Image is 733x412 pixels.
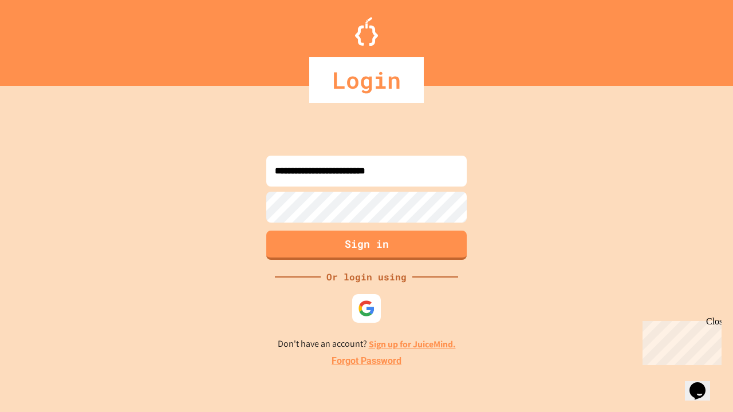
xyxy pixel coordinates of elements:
button: Sign in [266,231,467,260]
p: Don't have an account? [278,337,456,351]
a: Forgot Password [332,354,401,368]
iframe: chat widget [685,366,722,401]
div: Chat with us now!Close [5,5,79,73]
iframe: chat widget [638,316,722,365]
div: Login [309,57,424,103]
a: Sign up for JuiceMind. [369,338,456,350]
img: google-icon.svg [358,300,375,317]
div: Or login using [321,270,412,284]
img: Logo.svg [355,17,378,46]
